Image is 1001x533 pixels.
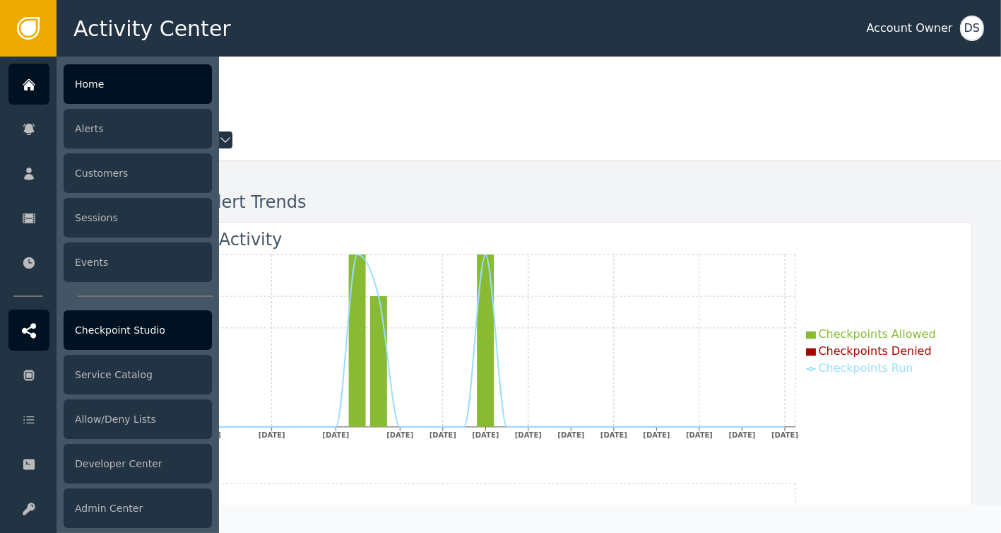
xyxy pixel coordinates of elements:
[64,399,212,439] div: Allow/Deny Lists
[685,431,712,439] tspan: [DATE]
[8,443,212,484] a: Developer Center
[8,153,212,194] a: Customers
[771,431,798,439] tspan: [DATE]
[8,108,212,149] a: Alerts
[64,198,212,238] div: Sessions
[429,431,456,439] tspan: [DATE]
[728,431,755,439] tspan: [DATE]
[867,20,953,37] div: Account Owner
[8,399,212,440] a: Allow/Deny Lists
[819,327,936,341] span: Checkpoints Allowed
[64,488,212,528] div: Admin Center
[73,13,231,45] span: Activity Center
[258,431,285,439] tspan: [DATE]
[64,153,212,193] div: Customers
[8,64,212,105] a: Home
[322,431,349,439] tspan: [DATE]
[64,64,212,104] div: Home
[960,16,984,41] button: DS
[819,361,913,375] span: Checkpoints Run
[64,109,212,148] div: Alerts
[643,431,670,439] tspan: [DATE]
[64,310,212,350] div: Checkpoint Studio
[819,344,932,358] span: Checkpoints Denied
[557,431,584,439] tspan: [DATE]
[64,444,212,484] div: Developer Center
[472,431,499,439] tspan: [DATE]
[514,431,541,439] tspan: [DATE]
[600,431,627,439] tspan: [DATE]
[86,78,972,109] div: Welcome
[8,488,212,529] a: Admin Center
[8,310,212,351] a: Checkpoint Studio
[64,242,212,282] div: Events
[8,354,212,395] a: Service Catalog
[386,431,413,439] tspan: [DATE]
[64,355,212,394] div: Service Catalog
[8,197,212,238] a: Sessions
[8,242,212,283] a: Events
